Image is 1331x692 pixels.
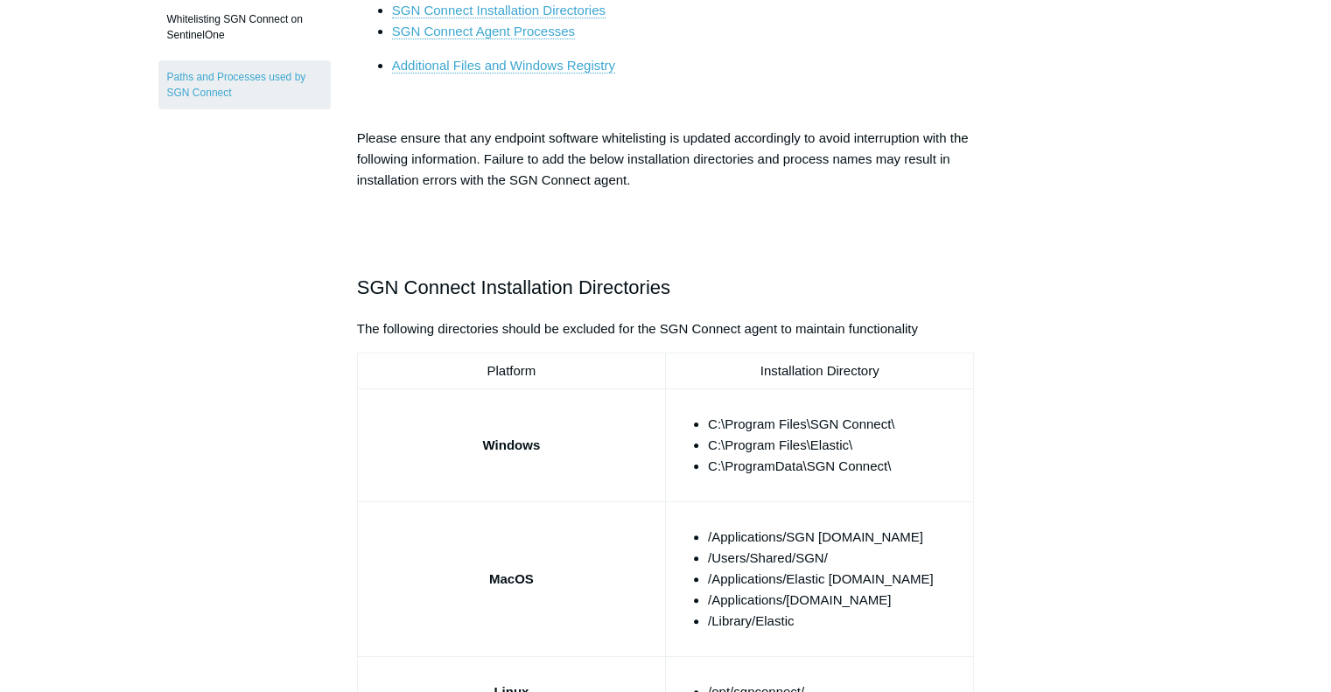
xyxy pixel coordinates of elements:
[392,58,615,73] a: Additional Files and Windows Registry
[708,456,966,477] li: C:\ProgramData\SGN Connect\
[489,571,534,586] strong: MacOS
[708,611,966,632] li: /Library/Elastic
[357,130,969,187] span: Please ensure that any endpoint software whitelisting is updated accordingly to avoid interruptio...
[708,414,966,435] li: C:\Program Files\SGN Connect\
[392,24,575,39] a: SGN Connect Agent Processes
[158,3,331,52] a: Whitelisting SGN Connect on SentinelOne
[357,276,670,298] span: SGN Connect Installation Directories
[708,548,966,569] li: /Users/Shared/SGN/
[357,321,918,336] span: The following directories should be excluded for the SGN Connect agent to maintain functionality
[665,353,973,389] td: Installation Directory
[708,435,966,456] li: C:\Program Files\Elastic\
[482,437,540,452] strong: Windows
[708,527,966,548] li: /Applications/SGN [DOMAIN_NAME]
[708,569,966,590] li: /Applications/Elastic [DOMAIN_NAME]
[708,590,966,611] li: /Applications/[DOMAIN_NAME]
[158,60,331,109] a: Paths and Processes used by SGN Connect
[392,3,606,18] a: SGN Connect Installation Directories
[357,353,665,389] td: Platform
